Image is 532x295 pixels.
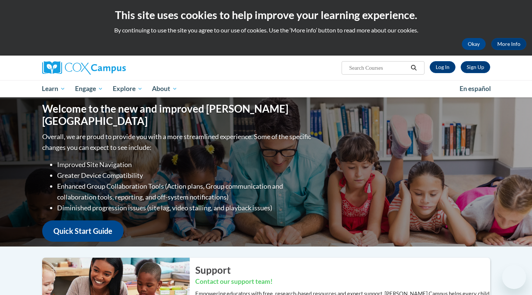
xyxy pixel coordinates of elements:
[108,80,147,97] a: Explore
[152,84,177,93] span: About
[70,80,108,97] a: Engage
[42,61,184,75] a: Cox Campus
[42,220,124,242] a: Quick Start Guide
[57,203,313,213] li: Diminished progression issues (site lag, video stalling, and playback issues)
[113,84,143,93] span: Explore
[42,131,313,153] p: Overall, we are proud to provide you with a more streamlined experience. Some of the specific cha...
[430,61,455,73] a: Log In
[491,38,526,50] a: More Info
[195,277,490,286] h3: Contact our support team!
[460,85,491,92] span: En español
[37,80,71,97] a: Learn
[31,80,501,97] div: Main menu
[6,26,526,34] p: By continuing to use the site you agree to our use of cookies. Use the ‘More info’ button to read...
[57,170,313,181] li: Greater Device Compatibility
[461,61,490,73] a: Register
[455,81,496,97] a: En español
[348,63,408,72] input: Search Courses
[6,7,526,22] h2: This site uses cookies to help improve your learning experience.
[57,181,313,203] li: Enhanced Group Collaboration Tools (Action plans, Group communication and collaboration tools, re...
[75,84,103,93] span: Engage
[42,84,65,93] span: Learn
[42,103,313,128] h1: Welcome to the new and improved [PERSON_NAME][GEOGRAPHIC_DATA]
[502,265,526,289] iframe: Button to launch messaging window
[195,263,490,277] h2: Support
[42,61,126,75] img: Cox Campus
[57,159,313,170] li: Improved Site Navigation
[408,63,419,72] button: Search
[462,38,486,50] button: Okay
[147,80,182,97] a: About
